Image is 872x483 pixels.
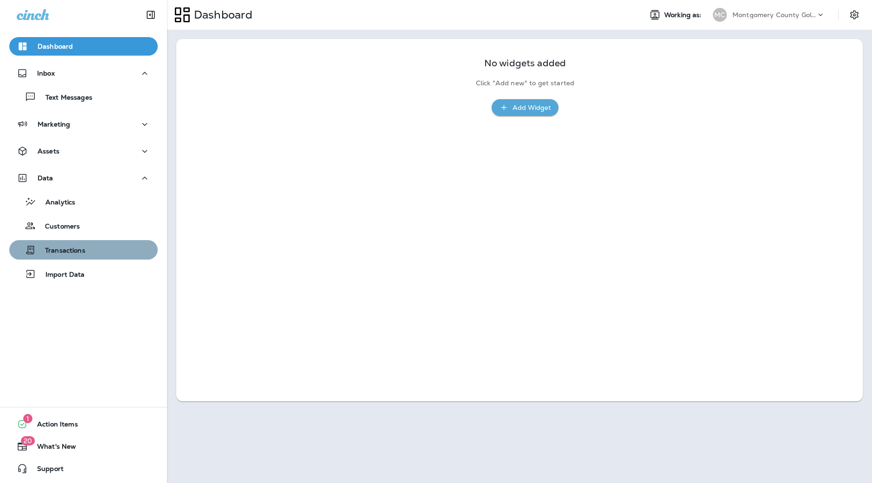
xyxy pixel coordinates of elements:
[28,465,64,476] span: Support
[9,87,158,107] button: Text Messages
[36,247,85,255] p: Transactions
[9,240,158,260] button: Transactions
[9,264,158,284] button: Import Data
[732,11,816,19] p: Montgomery County Golf ([GEOGRAPHIC_DATA])
[36,94,92,102] p: Text Messages
[9,115,158,133] button: Marketing
[9,169,158,187] button: Data
[9,142,158,160] button: Assets
[9,459,158,478] button: Support
[36,271,85,280] p: Import Data
[846,6,863,23] button: Settings
[9,37,158,56] button: Dashboard
[38,121,70,128] p: Marketing
[37,70,55,77] p: Inbox
[484,59,566,67] p: No widgets added
[38,147,59,155] p: Assets
[513,102,551,114] div: Add Widget
[664,11,704,19] span: Working as:
[38,43,73,50] p: Dashboard
[9,64,158,83] button: Inbox
[713,8,727,22] div: MC
[23,414,32,423] span: 1
[21,436,35,445] span: 20
[9,192,158,211] button: Analytics
[36,222,80,231] p: Customers
[476,79,574,87] p: Click "Add new" to get started
[38,174,53,182] p: Data
[9,415,158,433] button: 1Action Items
[9,216,158,235] button: Customers
[28,443,76,454] span: What's New
[492,99,558,116] button: Add Widget
[36,198,75,207] p: Analytics
[28,420,78,432] span: Action Items
[138,6,164,24] button: Collapse Sidebar
[9,437,158,456] button: 20What's New
[190,8,252,22] p: Dashboard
